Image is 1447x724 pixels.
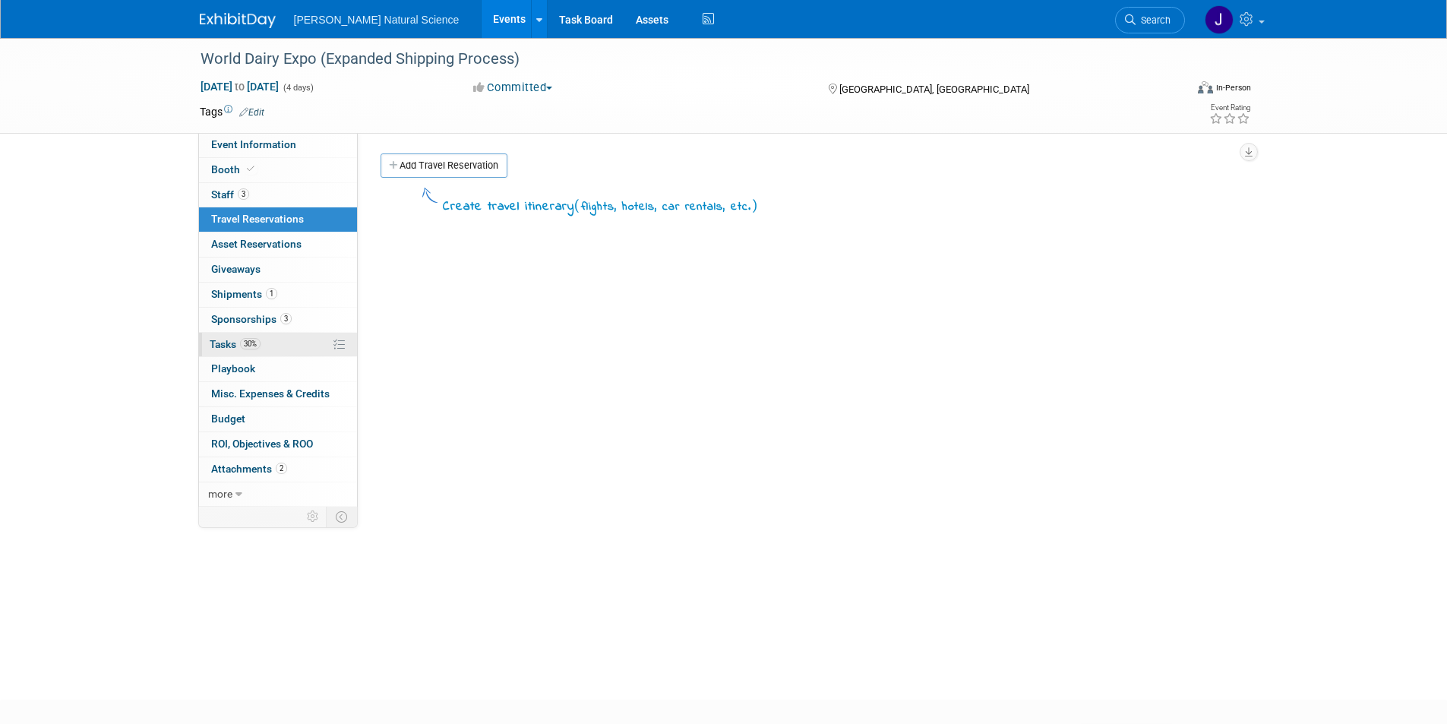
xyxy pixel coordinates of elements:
[211,387,330,400] span: Misc. Expenses & Credits
[839,84,1029,95] span: [GEOGRAPHIC_DATA], [GEOGRAPHIC_DATA]
[210,338,261,350] span: Tasks
[381,153,507,178] a: Add Travel Reservation
[211,138,296,150] span: Event Information
[211,213,304,225] span: Travel Reservations
[1205,5,1234,34] img: Jennifer Bullock
[199,407,357,432] a: Budget
[199,232,357,257] a: Asset Reservations
[443,196,758,217] div: Create travel itinerary
[1136,14,1171,26] span: Search
[195,46,1162,73] div: World Dairy Expo (Expanded Shipping Process)
[200,80,280,93] span: [DATE] [DATE]
[276,463,287,474] span: 2
[199,158,357,182] a: Booth
[1209,104,1250,112] div: Event Rating
[211,362,255,375] span: Playbook
[468,80,558,96] button: Committed
[199,283,357,307] a: Shipments1
[581,198,751,215] span: flights, hotels, car rentals, etc.
[240,338,261,349] span: 30%
[247,165,254,173] i: Booth reservation complete
[199,207,357,232] a: Travel Reservations
[300,507,327,526] td: Personalize Event Tab Strip
[326,507,357,526] td: Toggle Event Tabs
[239,107,264,118] a: Edit
[199,308,357,332] a: Sponsorships3
[280,313,292,324] span: 3
[1115,7,1185,33] a: Search
[200,13,276,28] img: ExhibitDay
[211,463,287,475] span: Attachments
[199,333,357,357] a: Tasks30%
[1198,81,1213,93] img: Format-Inperson.png
[1095,79,1252,102] div: Event Format
[211,238,302,250] span: Asset Reservations
[238,188,249,200] span: 3
[211,313,292,325] span: Sponsorships
[199,457,357,482] a: Attachments2
[211,413,245,425] span: Budget
[211,188,249,201] span: Staff
[232,81,247,93] span: to
[199,258,357,282] a: Giveaways
[211,163,257,175] span: Booth
[751,198,758,213] span: )
[294,14,460,26] span: [PERSON_NAME] Natural Science
[266,288,277,299] span: 1
[211,263,261,275] span: Giveaways
[574,198,581,213] span: (
[199,482,357,507] a: more
[199,432,357,457] a: ROI, Objectives & ROO
[211,438,313,450] span: ROI, Objectives & ROO
[199,133,357,157] a: Event Information
[199,382,357,406] a: Misc. Expenses & Credits
[208,488,232,500] span: more
[199,357,357,381] a: Playbook
[211,288,277,300] span: Shipments
[282,83,314,93] span: (4 days)
[199,183,357,207] a: Staff3
[1215,82,1251,93] div: In-Person
[200,104,264,119] td: Tags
